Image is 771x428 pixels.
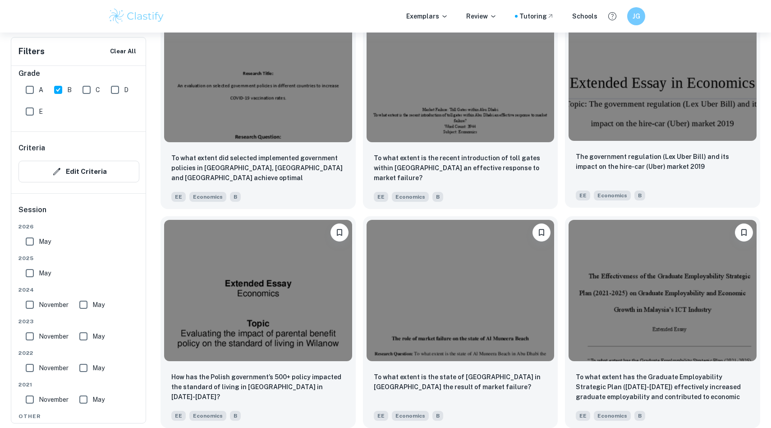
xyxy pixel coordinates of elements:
span: D [124,85,128,95]
span: A [39,85,43,95]
p: To what extent is the state of Al Muneera Beach in Abu Dhabi the result of market failure? [374,372,547,392]
a: Schools [572,11,597,21]
span: 2023 [18,317,139,326]
img: Clastify logo [108,7,165,25]
span: B [634,191,645,200]
span: Economics [189,192,226,202]
span: EE [374,192,388,202]
p: Review [466,11,497,21]
span: 2022 [18,349,139,357]
p: How has the Polish government’s 500+ policy impacted the standard of living in Wilanow district i... [171,372,345,402]
span: May [39,268,51,278]
span: May [92,300,105,310]
img: Economics EE example thumbnail: To what extent did selected implemented [164,1,352,142]
span: Economics [594,411,631,421]
span: November [39,300,69,310]
span: May [92,363,105,373]
button: Clear All [108,45,138,58]
button: Bookmark [735,223,753,242]
img: Economics EE example thumbnail: How has the Polish government’s 500+ pol [164,220,352,361]
p: To what extent has the Graduate Employability Strategic Plan (2021-2025) effectively increased gr... [576,372,749,403]
button: Bookmark [330,223,349,242]
a: BookmarkTo what extent has the Graduate Employability Strategic Plan (2021-2025) effectively incr... [565,216,760,428]
span: Other [18,412,139,420]
button: Bookmark [532,223,551,242]
button: Help and Feedback [605,9,620,24]
span: November [39,395,69,405]
span: EE [171,192,186,202]
span: May [39,237,51,247]
a: Tutoring [519,11,554,21]
span: 2021 [18,381,139,389]
span: E [39,107,43,116]
span: C [96,85,100,95]
span: EE [171,411,186,421]
span: B [634,411,645,421]
span: Economics [594,191,631,200]
span: EE [374,411,388,421]
span: May [92,395,105,405]
h6: Criteria [18,143,45,154]
span: EE [576,191,590,200]
img: Economics EE example thumbnail: To what extent is the state of Al Muneer [367,220,555,361]
button: JG [627,7,645,25]
span: B [432,411,443,421]
span: 2024 [18,286,139,294]
span: 2025 [18,254,139,262]
p: Exemplars [406,11,448,21]
span: 2026 [18,223,139,231]
p: To what extent did selected implemented government policies in Australia, France and Singapore ac... [171,153,345,184]
h6: Filters [18,45,45,58]
span: B [67,85,72,95]
a: BookmarkHow has the Polish government’s 500+ policy impacted the standard of living in Wilanow di... [161,216,356,428]
span: Economics [189,411,226,421]
p: The government regulation (Lex Uber Bill) and its impact on the hire-car (Uber) market 2019 [576,152,749,172]
img: Economics EE example thumbnail: To what extent is the recent introductio [367,1,555,142]
h6: Session [18,205,139,223]
h6: Grade [18,68,139,79]
span: B [230,411,241,421]
a: BookmarkTo what extent is the state of Al Muneera Beach in Abu Dhabi the result of market failure... [363,216,558,428]
span: EE [576,411,590,421]
span: B [230,192,241,202]
p: To what extent is the recent introduction of toll gates within Abu Dhabi an effective response to... [374,153,547,183]
h6: JG [631,11,642,21]
span: Economics [392,411,429,421]
span: November [39,363,69,373]
span: May [92,331,105,341]
span: Economics [392,192,429,202]
span: B [432,192,443,202]
img: Economics EE example thumbnail: To what extent has the Graduate Employab [569,220,757,361]
button: Edit Criteria [18,161,139,182]
span: November [39,331,69,341]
